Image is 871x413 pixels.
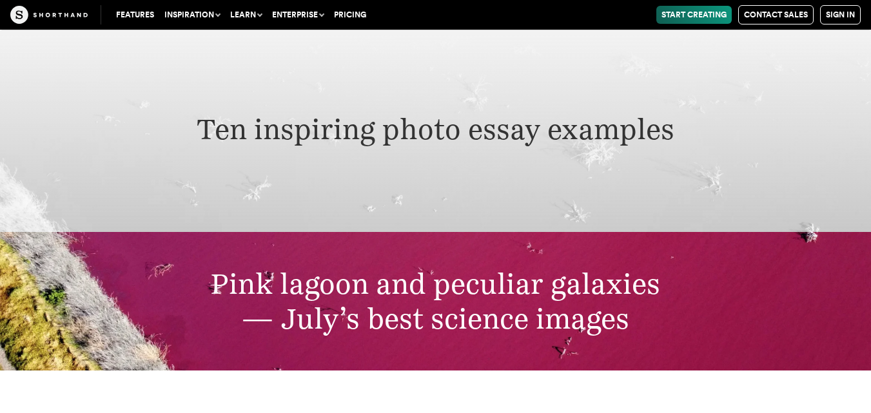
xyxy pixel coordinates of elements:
a: Sign in [820,5,861,24]
img: The Craft [10,6,88,24]
button: Learn [225,6,267,24]
a: Pricing [329,6,371,24]
a: Features [111,6,159,24]
a: Start Creating [656,6,732,24]
a: Contact Sales [738,5,814,24]
button: Enterprise [267,6,329,24]
h2: Pink lagoon and peculiar galaxies — July’s best science images [103,267,768,336]
h2: Ten inspiring photo essay examples [103,112,768,146]
button: Inspiration [159,6,225,24]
